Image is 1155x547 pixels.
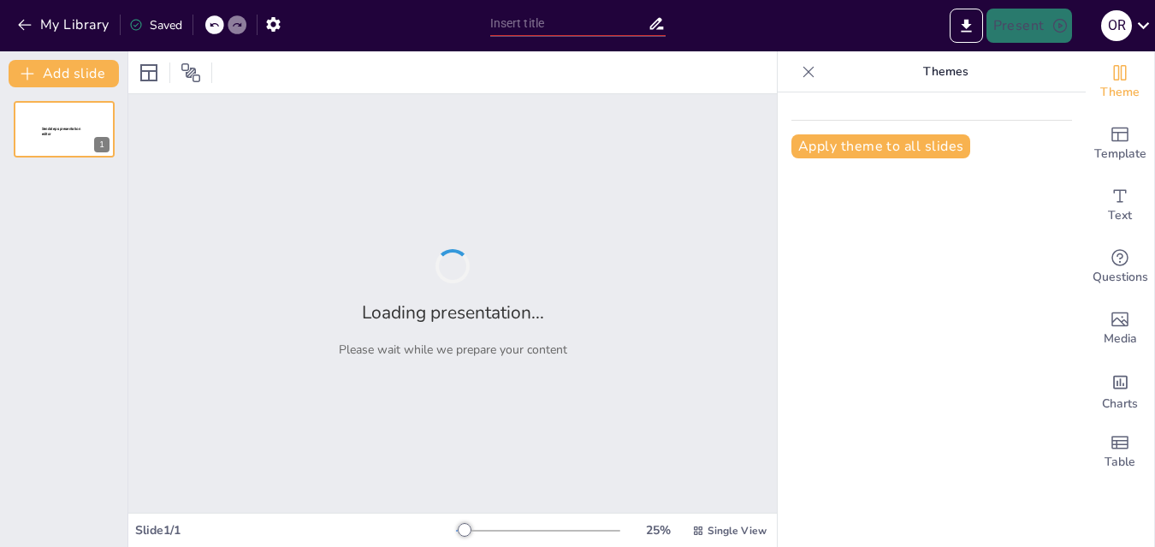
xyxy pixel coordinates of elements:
div: 1 [14,101,115,158]
input: Insert title [490,11,648,36]
div: Add charts and graphs [1086,360,1154,421]
div: Slide 1 / 1 [135,522,456,538]
div: Add images, graphics, shapes or video [1086,298,1154,360]
div: Add a table [1086,421,1154,483]
button: Export to PowerPoint [950,9,983,43]
div: 25 % [637,522,678,538]
div: Layout [135,59,163,86]
span: Table [1105,453,1135,472]
div: Add ready made slides [1086,113,1154,175]
div: Saved [129,17,182,33]
span: Theme [1100,83,1140,102]
span: Media [1104,330,1137,348]
span: Single View [708,524,767,538]
button: Apply theme to all slides [791,134,970,158]
div: Add text boxes [1086,175,1154,236]
span: Sendsteps presentation editor [42,127,80,136]
button: Present [986,9,1072,43]
span: Questions [1093,268,1148,287]
div: Change the overall theme [1086,51,1154,113]
span: Text [1108,206,1132,225]
button: O R [1101,9,1132,43]
span: Template [1094,145,1146,164]
span: Position [181,62,201,83]
button: My Library [13,11,116,39]
button: Add slide [9,60,119,87]
span: Charts [1102,395,1138,413]
div: O R [1101,10,1132,41]
div: Get real-time input from your audience [1086,236,1154,298]
div: 1 [94,137,110,152]
h2: Loading presentation... [362,300,544,324]
p: Please wait while we prepare your content [339,342,567,358]
p: Themes [822,51,1069,92]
